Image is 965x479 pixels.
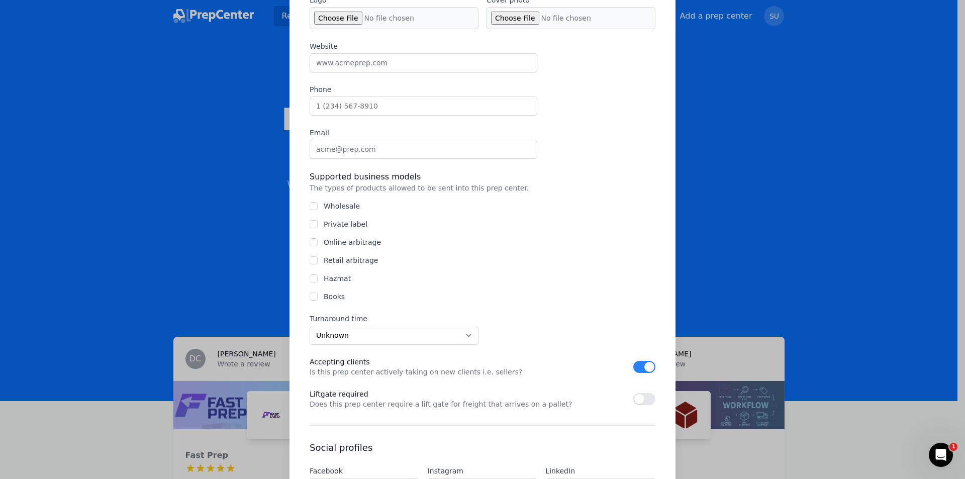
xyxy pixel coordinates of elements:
label: Email [310,128,537,138]
label: Books [324,293,345,301]
h3: Social profiles [310,442,655,454]
span: Accepting clients [310,357,633,367]
input: 1 (234) 567-8910 [310,97,537,116]
label: Online arbitrage [324,238,381,246]
p: The types of products allowed to be sent into this prep center. [310,183,655,193]
label: Hazmat [324,274,351,282]
label: Website [310,41,537,51]
div: Supported business models [310,171,655,183]
span: Liftgate required [310,389,633,399]
span: Does this prep center require a lift gate for freight that arrives on a pallet? [310,399,633,409]
iframe: Intercom live chat [929,443,953,467]
label: Wholesale [324,202,360,210]
span: 1 [949,443,957,451]
label: LinkedIn [545,466,655,476]
input: acme@prep.com [310,140,537,159]
input: www.acmeprep.com [310,53,537,72]
label: Retail arbitrage [324,256,378,264]
span: Is this prep center actively taking on new clients i.e. sellers? [310,367,633,377]
label: Private label [324,220,367,228]
label: Phone [310,84,537,94]
label: Instagram [428,466,538,476]
label: Facebook [310,466,420,476]
label: Turnaround time [310,314,478,324]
